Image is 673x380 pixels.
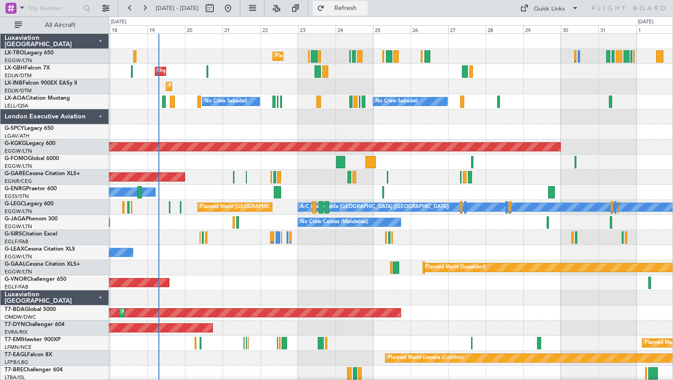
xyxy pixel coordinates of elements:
span: G-VNOR [5,277,27,282]
a: T7-DYNChallenger 604 [5,322,65,327]
a: LGAV/ATH [5,133,29,139]
a: LX-TROLegacy 650 [5,50,54,56]
span: G-GARE [5,171,26,177]
span: G-JAGA [5,216,26,222]
button: Refresh [313,1,368,16]
a: LX-GBHFalcon 7X [5,65,50,71]
span: All Aircraft [24,22,97,28]
div: No Crew Sabadell [375,95,418,108]
div: Planned Maint Geneva (Cointrin) [168,80,244,93]
a: G-KGKGLegacy 600 [5,141,55,146]
a: LX-AOACitation Mustang [5,96,70,101]
a: LFPB/LBG [5,359,28,366]
button: All Aircraft [10,18,99,32]
div: 30 [561,25,598,33]
a: T7-BDAGlobal 5000 [5,307,56,312]
span: LX-GBH [5,65,25,71]
a: G-LEGCLegacy 600 [5,201,54,207]
a: G-ENRGPraetor 600 [5,186,57,192]
a: G-SIRSCitation Excel [5,231,57,237]
button: Quick Links [516,1,583,16]
a: EGGW/LTN [5,268,32,275]
a: G-LEAXCessna Citation XLS [5,246,75,252]
div: Planned Maint Geneva (Cointrin) [388,351,463,365]
div: 27 [448,25,486,33]
span: LX-INB [5,80,22,86]
div: 18 [110,25,147,33]
div: No Crew Cannes (Mandelieu) [300,215,368,229]
a: EGSS/STN [5,193,29,200]
a: EGGW/LTN [5,223,32,230]
span: [DATE] - [DATE] [156,4,199,12]
span: G-LEGC [5,201,24,207]
div: 21 [223,25,260,33]
div: 20 [185,25,223,33]
a: EGGW/LTN [5,253,32,260]
a: EGGW/LTN [5,208,32,215]
a: EDLW/DTM [5,87,32,94]
a: EGGW/LTN [5,57,32,64]
span: T7-DYN [5,322,25,327]
a: G-SPCYLegacy 650 [5,126,54,131]
div: A/C Unavailable [GEOGRAPHIC_DATA] ([GEOGRAPHIC_DATA]) [300,200,449,214]
div: 25 [373,25,411,33]
div: [DATE] [638,18,653,26]
a: LELL/QSA [5,102,28,109]
a: G-JAGAPhenom 300 [5,216,58,222]
a: EGNR/CEG [5,178,32,185]
span: T7-BDA [5,307,25,312]
a: EDLW/DTM [5,72,32,79]
span: G-GAAL [5,262,26,267]
span: G-FOMO [5,156,28,161]
span: Refresh [326,5,365,11]
a: G-FOMOGlobal 6000 [5,156,59,161]
span: G-SIRS [5,231,22,237]
a: G-GARECessna Citation XLS+ [5,171,80,177]
span: G-SPCY [5,126,24,131]
div: Planned Maint Dusseldorf [425,261,485,274]
span: G-KGKG [5,141,26,146]
a: G-GAALCessna Citation XLS+ [5,262,80,267]
a: G-VNORChallenger 650 [5,277,66,282]
div: 22 [261,25,298,33]
div: 19 [147,25,185,33]
span: T7-BRE [5,367,23,373]
a: OMDW/DWC [5,314,36,321]
a: EGGW/LTN [5,163,32,170]
span: LX-TRO [5,50,24,56]
div: 24 [336,25,373,33]
a: EGLF/FAB [5,238,28,245]
div: Quick Links [534,5,565,14]
div: 23 [298,25,336,33]
span: G-ENRG [5,186,26,192]
a: LFMN/NCE [5,344,32,351]
a: EVRA/RIX [5,329,27,336]
div: 26 [411,25,448,33]
div: Unplanned Maint [GEOGRAPHIC_DATA] ([GEOGRAPHIC_DATA]) [157,64,308,78]
span: LX-AOA [5,96,26,101]
span: T7-EAGL [5,352,27,358]
div: 29 [523,25,561,33]
span: T7-EMI [5,337,22,343]
a: EGLF/FAB [5,284,28,290]
div: Planned Maint [GEOGRAPHIC_DATA] ([GEOGRAPHIC_DATA]) [200,200,344,214]
a: T7-EAGLFalcon 8X [5,352,52,358]
a: T7-EMIHawker 900XP [5,337,60,343]
input: Trip Number [28,1,81,15]
div: 28 [486,25,523,33]
a: LX-INBFalcon 900EX EASy II [5,80,77,86]
a: T7-BREChallenger 604 [5,367,63,373]
div: No Crew Sabadell [205,95,247,108]
div: 31 [598,25,636,33]
span: G-LEAX [5,246,24,252]
div: [DATE] [111,18,126,26]
div: Planned Maint Dubai (Al Maktoum Intl) [122,306,212,320]
div: Planned Maint [GEOGRAPHIC_DATA] ([GEOGRAPHIC_DATA]) [275,49,419,63]
a: EGGW/LTN [5,148,32,155]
